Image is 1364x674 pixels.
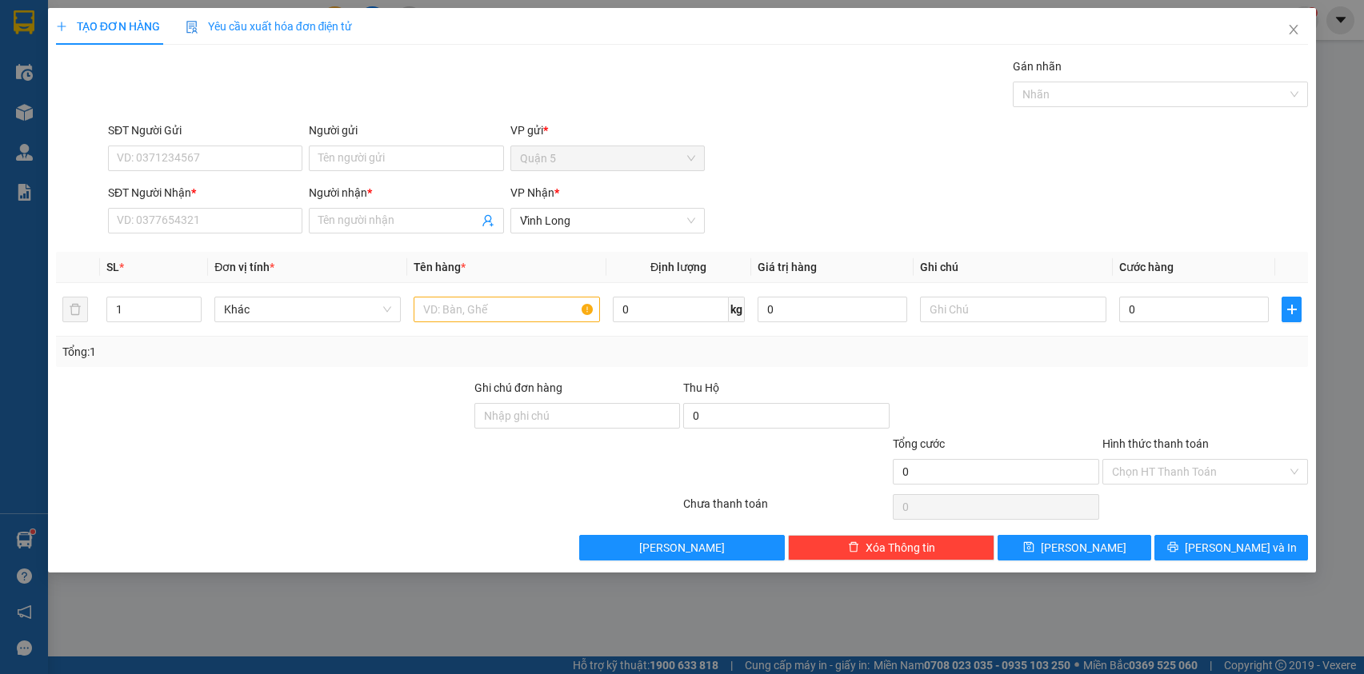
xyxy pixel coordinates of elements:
[106,261,119,273] span: SL
[1282,297,1302,322] button: plus
[56,20,160,33] span: TẠO ĐƠN HÀNG
[214,261,274,273] span: Đơn vị tính
[848,541,859,554] span: delete
[1023,541,1034,554] span: save
[998,535,1151,560] button: save[PERSON_NAME]
[758,297,908,322] input: 0
[1154,535,1308,560] button: printer[PERSON_NAME] và In
[183,297,201,309] span: Increase Value
[1287,23,1300,36] span: close
[309,122,503,139] div: Người gửi
[186,20,353,33] span: Yêu cầu xuất hóa đơn điện tử
[188,300,198,309] span: up
[1041,539,1126,556] span: [PERSON_NAME]
[1282,303,1301,316] span: plus
[914,252,1113,283] th: Ghi chú
[56,21,67,32] span: plus
[893,437,945,450] span: Tổng cước
[474,381,562,394] label: Ghi chú đơn hàng
[920,297,1106,322] input: Ghi Chú
[510,122,705,139] div: VP gửi
[1185,539,1297,556] span: [PERSON_NAME] và In
[108,184,302,201] div: SĐT Người Nhận
[474,403,681,429] input: Ghi chú đơn hàng
[414,297,600,322] input: VD: Bàn, Ghế
[1119,261,1174,273] span: Cước hàng
[520,146,695,170] span: Quận 5
[414,261,466,273] span: Tên hàng
[510,186,554,199] span: VP Nhận
[62,343,527,361] div: Tổng: 1
[186,21,198,34] img: icon
[639,539,725,556] span: [PERSON_NAME]
[758,261,817,273] span: Giá trị hàng
[650,261,706,273] span: Định lượng
[729,297,745,322] span: kg
[683,381,719,394] span: Thu Hộ
[108,122,302,139] div: SĐT Người Gửi
[866,539,935,556] span: Xóa Thông tin
[1271,8,1316,53] button: Close
[183,309,201,321] span: Decrease Value
[1013,60,1062,73] label: Gán nhãn
[788,535,994,560] button: deleteXóa Thông tin
[224,297,391,321] span: Khác
[309,184,503,201] div: Người nhận
[62,297,88,322] button: delete
[1102,437,1209,450] label: Hình thức thanh toán
[482,214,494,227] span: user-add
[1167,541,1178,554] span: printer
[579,535,786,560] button: [PERSON_NAME]
[520,209,695,233] span: Vĩnh Long
[682,495,891,523] div: Chưa thanh toán
[188,311,198,321] span: down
